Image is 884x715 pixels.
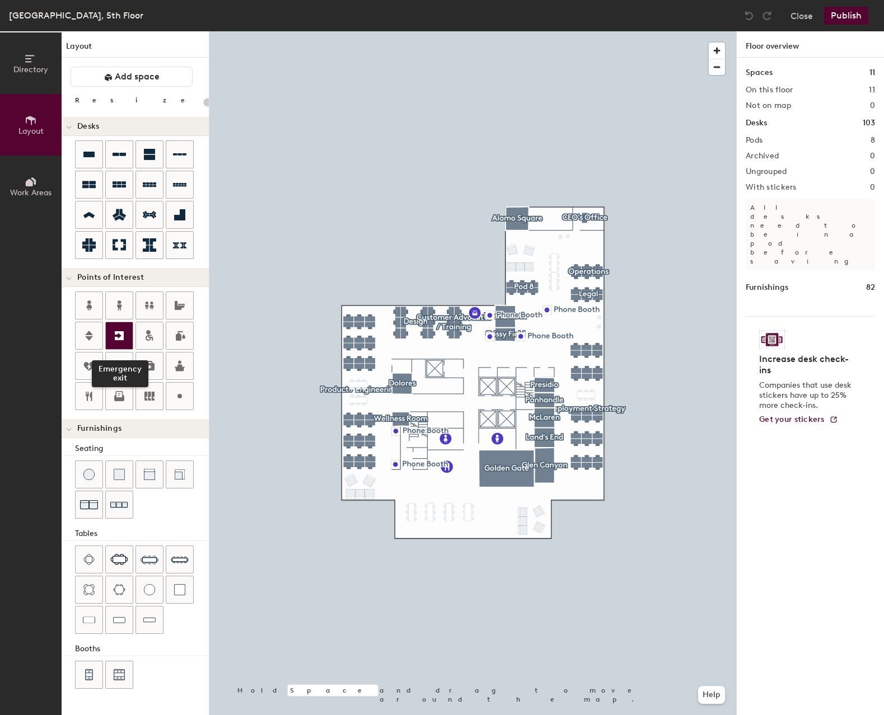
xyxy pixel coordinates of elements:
[870,152,875,161] h2: 0
[746,199,875,270] p: All desks need to be in a pod before saving
[113,614,125,625] img: Table (1x3)
[114,469,125,480] img: Cushion
[743,10,755,21] img: Undo
[746,152,779,161] h2: Archived
[62,40,209,58] h1: Layout
[75,606,103,634] button: Table (1x2)
[75,545,103,573] button: Four seat table
[71,67,193,87] button: Add space
[870,101,875,110] h2: 0
[75,96,199,105] div: Resize
[870,167,875,176] h2: 0
[759,330,785,349] img: Sticker logo
[141,551,158,568] img: Eight seat table
[746,101,791,110] h2: Not on map
[746,167,787,176] h2: Ungrouped
[105,661,133,689] button: Six seat booth
[83,469,95,480] img: Stool
[870,183,875,192] h2: 0
[114,669,125,680] img: Six seat booth
[171,551,189,568] img: Ten seat table
[791,7,813,25] button: Close
[759,354,855,376] h4: Increase desk check-ins
[166,576,194,604] button: Table (1x1)
[824,7,868,25] button: Publish
[166,460,194,488] button: Couch (corner)
[871,136,875,145] h2: 8
[105,460,133,488] button: Cushion
[83,614,95,625] img: Table (1x2)
[166,545,194,573] button: Ten seat table
[174,584,185,595] img: Table (1x1)
[135,576,163,604] button: Table (round)
[9,8,143,22] div: [GEOGRAPHIC_DATA], 5th Floor
[75,443,209,455] div: Seating
[174,469,185,480] img: Couch (corner)
[761,10,773,21] img: Redo
[869,86,875,95] h2: 11
[10,188,52,197] span: Work Areas
[18,126,44,136] span: Layout
[84,669,94,680] img: Four seat booth
[759,415,825,424] span: Get your stickers
[143,614,156,625] img: Table (1x4)
[144,469,155,480] img: Couch (middle)
[105,545,133,573] button: Six seat table
[746,86,793,95] h2: On this floor
[113,584,125,595] img: Six seat round table
[135,545,163,573] button: Eight seat table
[77,273,144,282] span: Points of Interest
[746,281,788,294] h1: Furnishings
[698,686,725,704] button: Help
[77,122,99,131] span: Desks
[75,576,103,604] button: Four seat round table
[746,67,773,79] h1: Spaces
[110,496,128,514] img: Couch (x3)
[135,606,163,634] button: Table (1x4)
[13,65,48,74] span: Directory
[115,71,160,82] span: Add space
[759,380,855,411] p: Companies that use desk stickers have up to 25% more check-ins.
[746,136,763,145] h2: Pods
[144,584,155,595] img: Table (round)
[75,643,209,655] div: Booths
[75,491,103,519] button: Couch (x2)
[746,183,797,192] h2: With stickers
[135,460,163,488] button: Couch (middle)
[105,322,133,350] button: Emergency exit
[80,496,98,514] img: Couch (x2)
[866,281,875,294] h1: 82
[75,661,103,689] button: Four seat booth
[869,67,875,79] h1: 11
[75,528,209,540] div: Tables
[105,491,133,519] button: Couch (x3)
[737,31,884,58] h1: Floor overview
[759,415,838,425] a: Get your stickers
[863,117,875,129] h1: 103
[83,554,95,565] img: Four seat table
[746,117,767,129] h1: Desks
[75,460,103,488] button: Stool
[110,554,128,565] img: Six seat table
[105,606,133,634] button: Table (1x3)
[105,576,133,604] button: Six seat round table
[83,584,95,595] img: Four seat round table
[77,424,121,433] span: Furnishings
